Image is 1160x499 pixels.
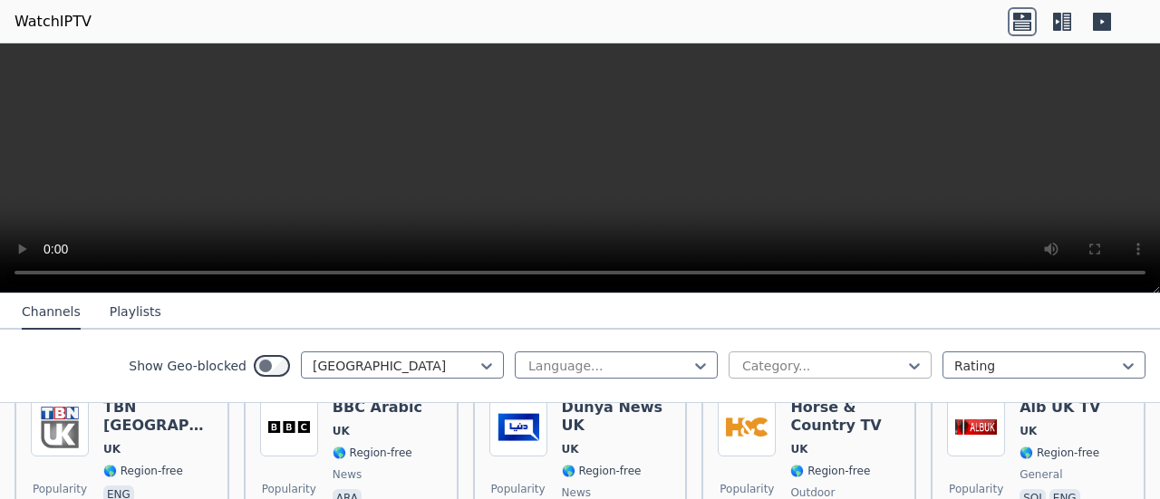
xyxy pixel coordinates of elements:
[790,442,807,456] span: UK
[103,398,213,435] h6: TBN [GEOGRAPHIC_DATA]
[489,398,547,456] img: Dunya News UK
[262,482,316,496] span: Popularity
[491,482,546,496] span: Popularity
[1020,467,1062,482] span: general
[718,398,776,456] img: Horse & Country TV
[720,482,774,496] span: Popularity
[333,424,350,438] span: UK
[333,398,422,417] h6: BBC Arabic
[103,464,183,478] span: 🌎 Region-free
[103,442,121,456] span: UK
[947,398,1005,456] img: Alb UK TV
[1020,446,1099,460] span: 🌎 Region-free
[33,482,87,496] span: Popularity
[333,446,412,460] span: 🌎 Region-free
[333,467,362,482] span: news
[14,11,92,33] a: WatchIPTV
[22,295,81,330] button: Channels
[1020,398,1100,417] h6: Alb UK TV
[949,482,1003,496] span: Popularity
[790,464,870,478] span: 🌎 Region-free
[562,442,579,456] span: UK
[790,398,900,435] h6: Horse & Country TV
[260,398,318,456] img: BBC Arabic
[562,398,672,435] h6: Dunya News UK
[110,295,161,330] button: Playlists
[1020,424,1037,438] span: UK
[562,464,642,478] span: 🌎 Region-free
[31,398,89,456] img: TBN UK
[129,357,246,375] label: Show Geo-blocked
